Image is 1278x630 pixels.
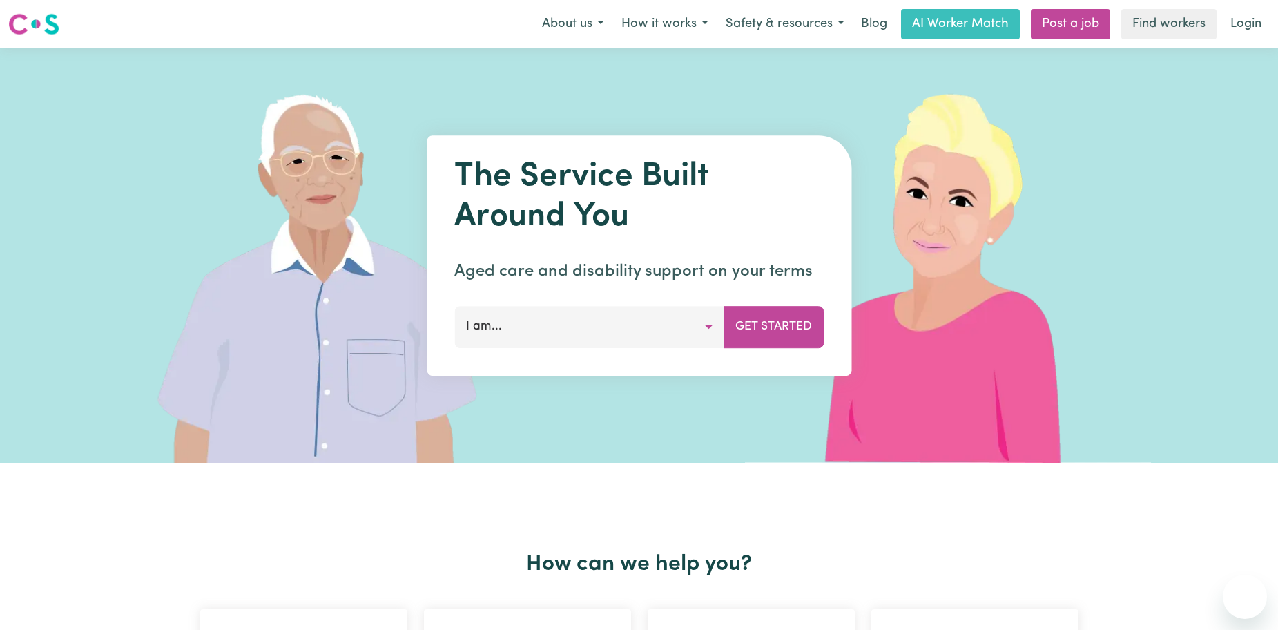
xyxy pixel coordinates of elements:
img: Careseekers logo [8,12,59,37]
a: Blog [853,9,895,39]
a: Post a job [1031,9,1110,39]
h1: The Service Built Around You [454,157,824,237]
a: Login [1222,9,1270,39]
button: About us [533,10,612,39]
a: AI Worker Match [901,9,1020,39]
button: I am... [454,306,724,347]
a: Careseekers logo [8,8,59,40]
a: Find workers [1121,9,1217,39]
button: Get Started [724,306,824,347]
p: Aged care and disability support on your terms [454,259,824,284]
h2: How can we help you? [192,551,1087,577]
button: How it works [612,10,717,39]
button: Safety & resources [717,10,853,39]
iframe: Button to launch messaging window [1223,575,1267,619]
